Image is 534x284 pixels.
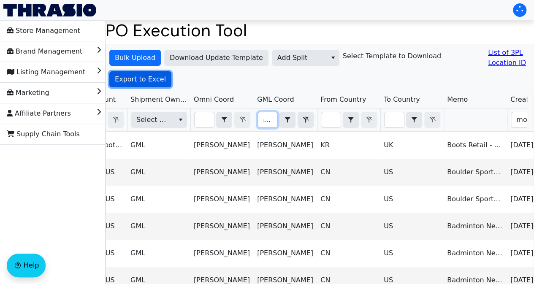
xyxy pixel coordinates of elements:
button: Help floatingactionbutton [7,254,46,277]
span: Help [24,260,39,270]
button: select [407,112,422,127]
span: Brand Management [7,45,82,58]
td: KR [317,132,380,159]
th: Filter [127,108,190,132]
span: Listing Management [7,65,85,79]
td: Badminton Net 14Ft Blue Red [444,240,507,267]
span: Select Shipment Owner [136,115,168,125]
input: Filter [258,112,277,127]
td: CN [317,213,380,240]
h6: Select Template to Download [343,52,441,60]
td: Boots Retail - Oval Mega Dot US - for more coverage than the original dot [444,132,507,159]
h1: PO Execution Tool [106,20,534,41]
span: Choose Operator [279,112,295,128]
td: [PERSON_NAME] [254,186,317,213]
th: Filter [190,108,254,132]
a: List of 3PL Location ID [488,48,530,68]
span: Omni Coord [194,95,234,105]
td: [PERSON_NAME] [254,132,317,159]
th: Filter [380,108,444,132]
span: GML Coord [257,95,294,105]
span: Bulk Upload [115,53,155,63]
td: GML [127,213,190,240]
td: [PERSON_NAME] [190,213,254,240]
span: Add Split [277,53,322,63]
span: Memo [447,95,468,105]
td: GML [127,240,190,267]
span: To Country [384,95,420,105]
th: Filter [317,108,380,132]
button: select [217,112,232,127]
img: Thrasio Logo [3,4,96,16]
td: Badminton Net 14Ft Blue Red [444,213,507,240]
button: select [174,112,187,127]
button: Bulk Upload [109,50,161,66]
td: GML [127,159,190,186]
td: GML [127,132,190,159]
td: CN [317,159,380,186]
span: Affiliate Partners [7,107,71,120]
button: Clear [298,112,314,128]
span: Export to Excel [115,74,166,84]
td: US [380,159,444,186]
span: Supply Chain Tools [7,127,80,141]
span: From Country [320,95,366,105]
td: CN [317,240,380,267]
td: Boulder Sports All in One Net Play Set [444,159,507,186]
td: US [380,240,444,267]
span: Store Management [7,24,80,38]
td: [PERSON_NAME] [254,213,317,240]
td: Boulder Sports 22Ft Net Black [444,186,507,213]
button: select [280,112,295,127]
button: select [327,50,339,65]
td: US [380,186,444,213]
td: [PERSON_NAME] [190,159,254,186]
button: select [343,112,358,127]
span: Choose Operator [343,112,359,128]
span: Download Update Template [170,53,263,63]
span: Choose Operator [406,112,422,128]
td: GML [127,186,190,213]
input: Filter [195,112,214,127]
input: Filter [321,112,341,127]
td: [PERSON_NAME] [190,132,254,159]
td: [PERSON_NAME] [190,186,254,213]
span: Choose Operator [216,112,232,128]
td: CN [317,186,380,213]
button: Download Update Template [164,50,268,66]
button: Export to Excel [109,71,171,87]
td: UK [380,132,444,159]
th: Filter [254,108,317,132]
span: Shipment Owner [130,95,187,105]
td: US [380,213,444,240]
span: Marketing [7,86,49,100]
td: [PERSON_NAME] [254,240,317,267]
td: [PERSON_NAME] [254,159,317,186]
input: Filter [385,112,404,127]
td: [PERSON_NAME] [190,240,254,267]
